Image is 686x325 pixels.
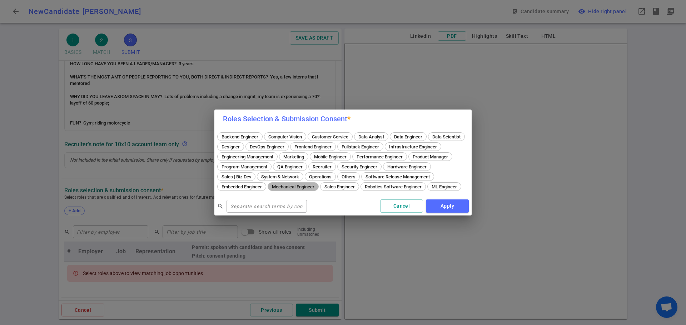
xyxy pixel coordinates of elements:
[339,144,382,149] span: Fullstack Engineer
[223,115,351,123] label: Roles Selection & Submission Consent
[219,164,270,169] span: Program Management
[219,134,261,139] span: Backend Engineer
[362,184,424,189] span: Robotics Software Engineer
[312,154,349,159] span: Mobile Engineer
[310,164,334,169] span: Recruiter
[217,203,224,209] span: search
[219,174,254,179] span: Sales | Biz Dev
[429,184,459,189] span: ML Engineer
[426,199,469,213] button: Apply
[259,174,302,179] span: System & Network
[292,144,334,149] span: Frontend Engineer
[269,184,317,189] span: Mechanical Engineer
[219,184,264,189] span: Embedded Engineer
[281,154,307,159] span: Marketing
[227,200,307,212] input: Separate search terms by comma or space
[410,154,451,159] span: Product Manager
[307,174,334,179] span: Operations
[392,134,425,139] span: Data Engineer
[219,144,242,149] span: Designer
[219,154,276,159] span: Engineering Management
[356,134,387,139] span: Data Analyst
[339,174,358,179] span: Others
[354,154,405,159] span: Performance Engineer
[385,164,429,169] span: Hardware Engineer
[363,174,432,179] span: Software Release Management
[339,164,380,169] span: Security Engineer
[266,134,304,139] span: Computer Vision
[387,144,439,149] span: Infrastructure Engineer
[275,164,305,169] span: QA Engineer
[309,134,351,139] span: Customer Service
[430,134,463,139] span: Data Scientist
[247,144,287,149] span: DevOps Engineer
[380,199,423,213] button: Cancel
[322,184,357,189] span: Sales Engineer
